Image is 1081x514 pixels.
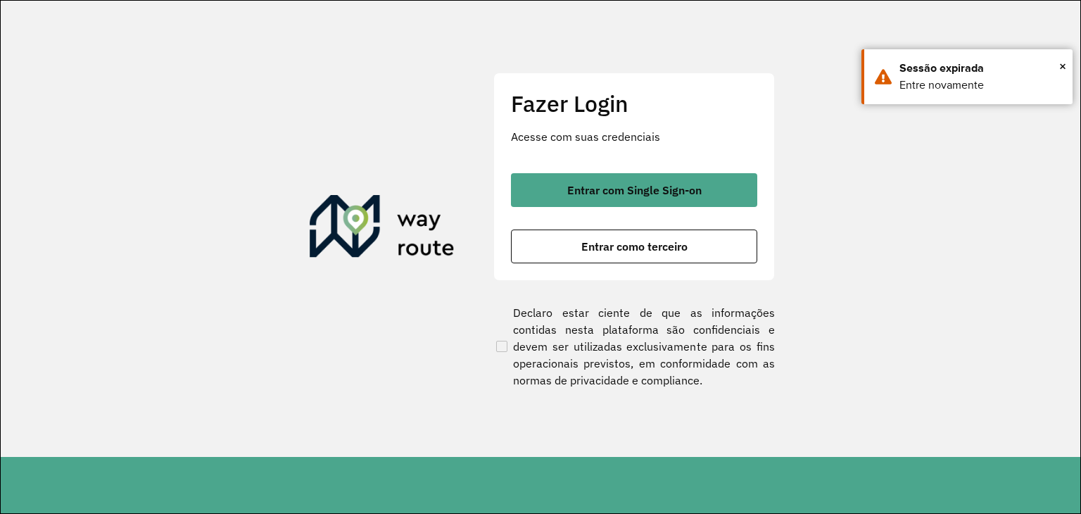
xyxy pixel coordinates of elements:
label: Declaro estar ciente de que as informações contidas nesta plataforma são confidenciais e devem se... [493,304,775,389]
h2: Fazer Login [511,90,757,117]
img: Roteirizador AmbevTech [310,195,455,263]
p: Acesse com suas credenciais [511,128,757,145]
div: Sessão expirada [899,60,1062,77]
span: × [1059,56,1066,77]
button: button [511,230,757,263]
div: Entre novamente [899,77,1062,94]
span: Entrar como terceiro [581,241,688,252]
span: Entrar com Single Sign-on [567,184,702,196]
button: button [511,173,757,207]
button: Close [1059,56,1066,77]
